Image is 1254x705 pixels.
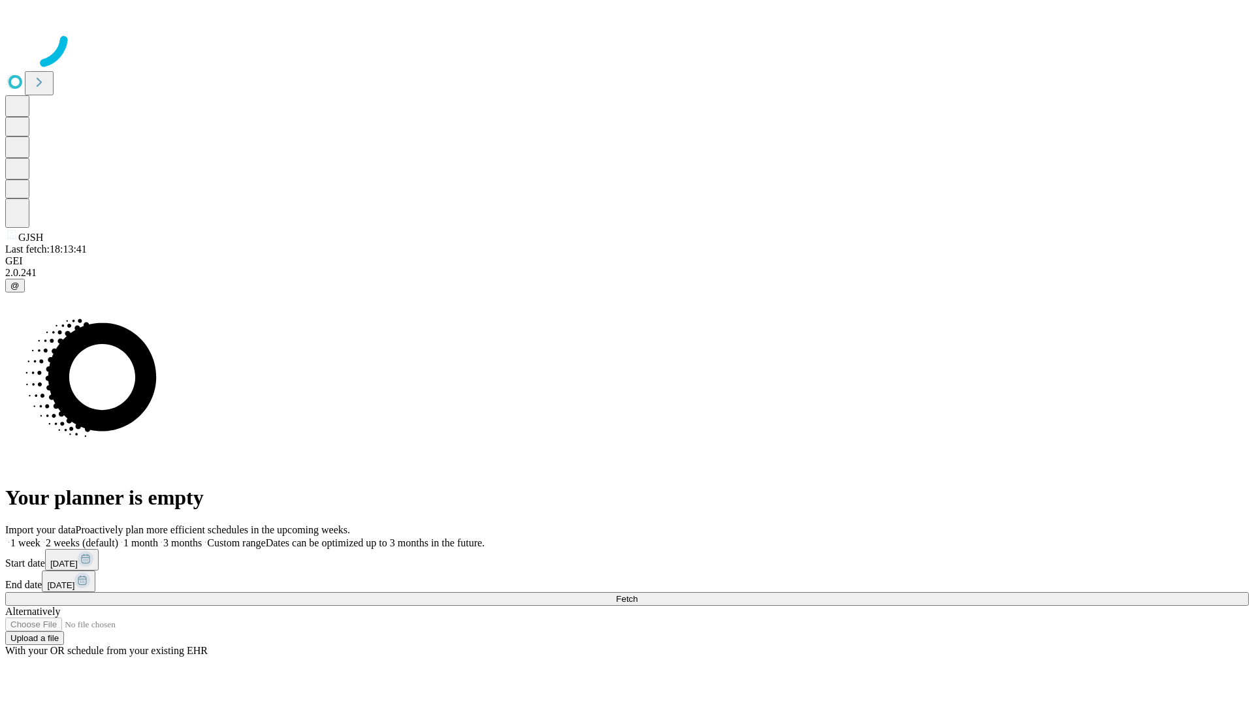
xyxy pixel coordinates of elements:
[5,255,1249,267] div: GEI
[42,571,95,592] button: [DATE]
[10,281,20,290] span: @
[5,486,1249,510] h1: Your planner is empty
[10,537,40,548] span: 1 week
[5,279,25,292] button: @
[46,537,118,548] span: 2 weeks (default)
[123,537,158,548] span: 1 month
[207,537,265,548] span: Custom range
[266,537,485,548] span: Dates can be optimized up to 3 months in the future.
[18,232,43,243] span: GJSH
[45,549,99,571] button: [DATE]
[5,592,1249,606] button: Fetch
[5,606,60,617] span: Alternatively
[5,243,87,255] span: Last fetch: 18:13:41
[616,594,637,604] span: Fetch
[5,524,76,535] span: Import your data
[163,537,202,548] span: 3 months
[47,580,74,590] span: [DATE]
[5,645,208,656] span: With your OR schedule from your existing EHR
[5,631,64,645] button: Upload a file
[50,559,78,569] span: [DATE]
[5,549,1249,571] div: Start date
[76,524,350,535] span: Proactively plan more efficient schedules in the upcoming weeks.
[5,267,1249,279] div: 2.0.241
[5,571,1249,592] div: End date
